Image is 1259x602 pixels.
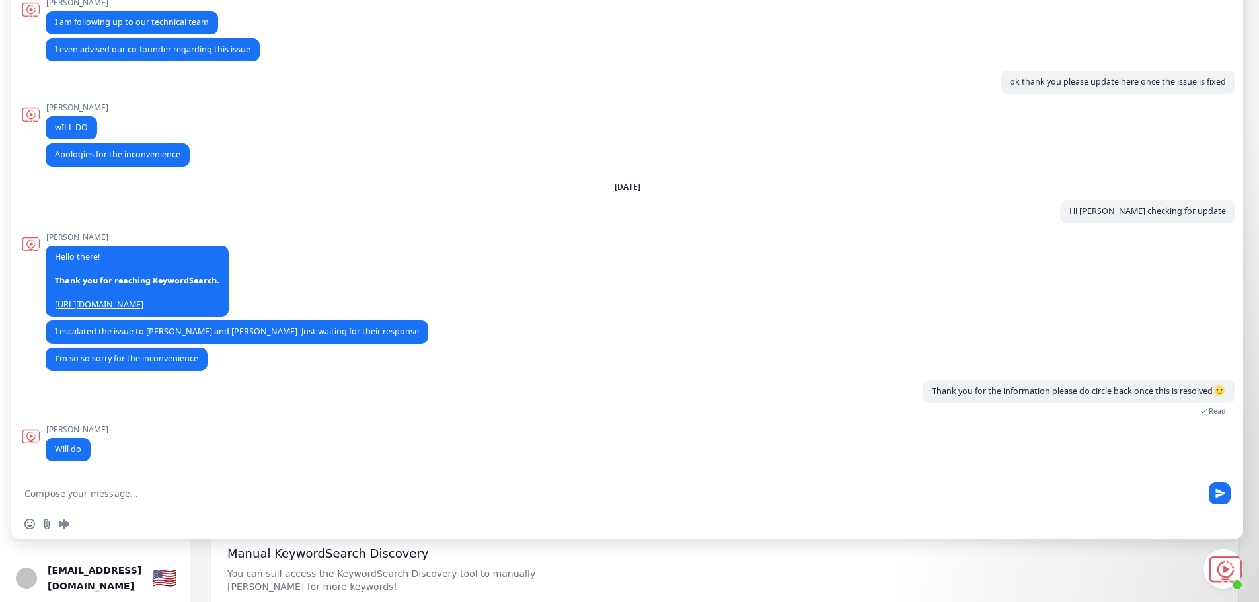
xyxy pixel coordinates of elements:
a: Videos [11,288,179,315]
span: Audio message [59,519,69,529]
span: I even advised our co-founder regarding this issue [55,44,250,55]
span: Send [1209,482,1231,504]
div: 🇺🇸 [152,566,176,590]
span: [PERSON_NAME] [46,425,108,434]
span: [PERSON_NAME] [46,103,108,112]
span: [EMAIL_ADDRESS][DOMAIN_NAME] [48,562,141,594]
span: I am following up to our technical team [55,17,209,28]
span: Will do [55,443,81,455]
span: I'm so so sorry for the inconvenience [55,353,198,364]
span: Hi [PERSON_NAME] checking for update [1069,206,1226,217]
a: [URL][DOMAIN_NAME] [55,299,143,310]
span: ok thank you please update here once the issue is fixed [1010,76,1226,87]
span: Insert an emoji [24,519,35,529]
a: AI Audience Builder [11,114,179,140]
h3: Manual KeywordSearch Discovery [227,546,1222,562]
span: Apologies for the inconvenience [55,149,180,160]
span: Send a file [42,519,52,529]
span: Hello there! [55,251,219,310]
textarea: Compose your message... [24,488,1201,500]
button: 🇺🇸 [152,565,176,591]
span: Thank you for the information please do circle back once this is resolved [932,385,1226,396]
a: Ad Spy [11,230,179,256]
p: You can still access the KeywordSearch Discovery tool to manually [PERSON_NAME] for more keywords! [227,567,608,593]
img: JoTo PR [16,568,37,589]
button: Open organization switcher [11,412,114,433]
a: Agency Report [11,172,179,198]
span: [PERSON_NAME] [46,233,229,242]
a: AI Search [11,201,179,227]
a: Dashboard [11,56,179,82]
button: Open user button [16,568,37,589]
a: Academy [11,85,179,111]
a: YouTube Idea Generator [11,143,179,169]
span: Thank you for reaching KeywordSearch. [55,275,219,286]
a: Channels [11,317,179,344]
img: JOTO PR [11,412,32,433]
a: Ad Scripts [11,259,179,285]
a: Collections [11,346,179,373]
div: [DATE] [615,183,640,191]
span: wILL DO [55,122,88,133]
div: Close chat [1203,549,1243,589]
span: Read [1209,406,1226,416]
span: I escalated the issue to [PERSON_NAME] and [PERSON_NAME]. Just waiting for their response [55,326,419,337]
